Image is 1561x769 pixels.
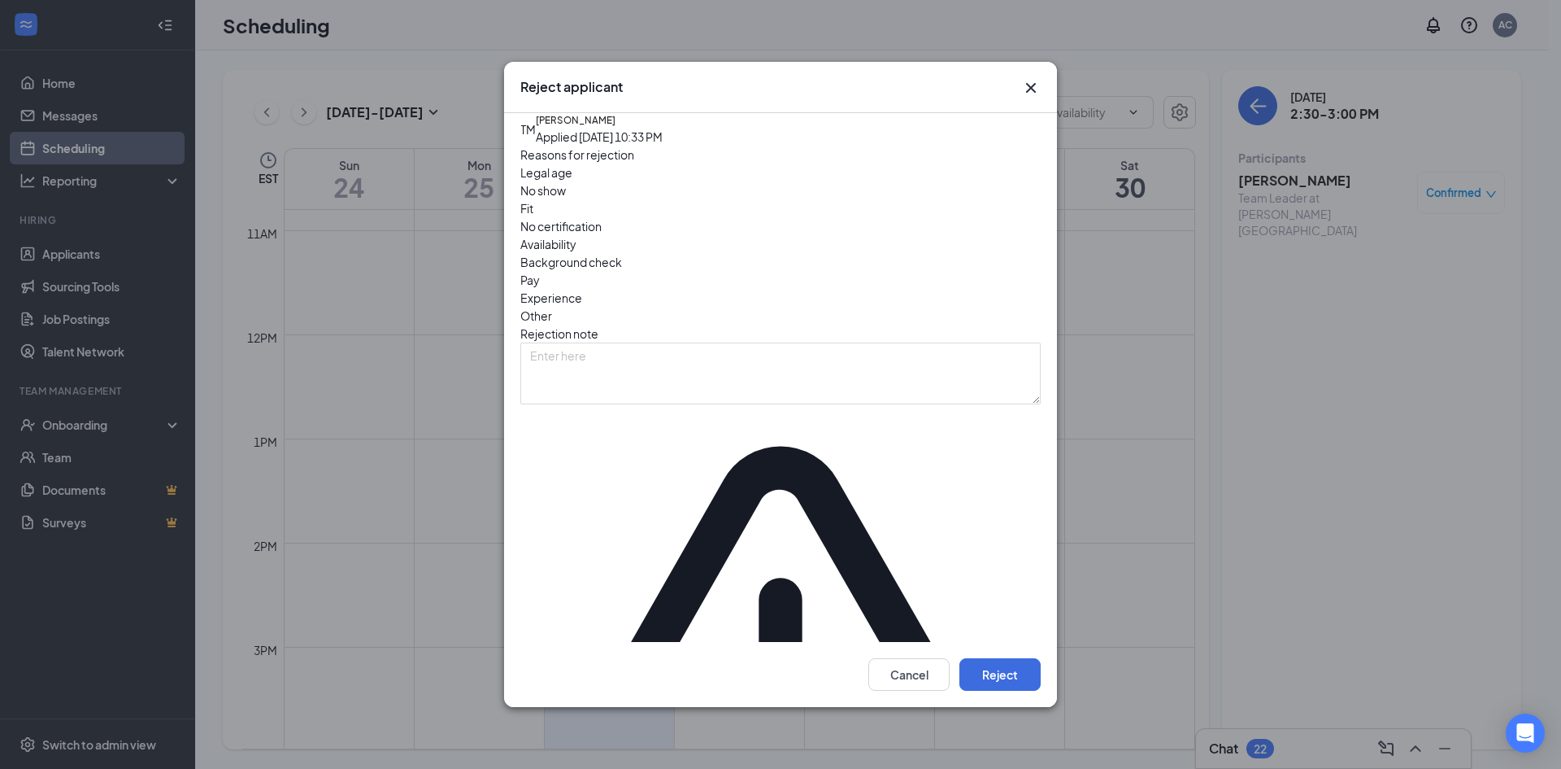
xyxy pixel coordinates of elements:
[536,113,615,128] h5: [PERSON_NAME]
[1021,78,1041,98] svg: Cross
[520,120,536,138] div: TM
[520,217,602,235] span: No certification
[959,658,1041,691] button: Reject
[520,235,576,253] span: Availability
[520,289,582,307] span: Experience
[520,199,533,217] span: Fit
[520,181,566,199] span: No show
[868,658,950,691] button: Cancel
[536,128,663,146] div: Applied [DATE] 10:33 PM
[520,307,552,325] span: Other
[520,326,598,341] span: Rejection note
[520,147,634,162] span: Reasons for rejection
[520,253,622,271] span: Background check
[520,271,540,289] span: Pay
[1021,78,1041,98] button: Close
[1506,714,1545,753] div: Open Intercom Messenger
[520,78,623,96] h3: Reject applicant
[520,164,572,181] span: Legal age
